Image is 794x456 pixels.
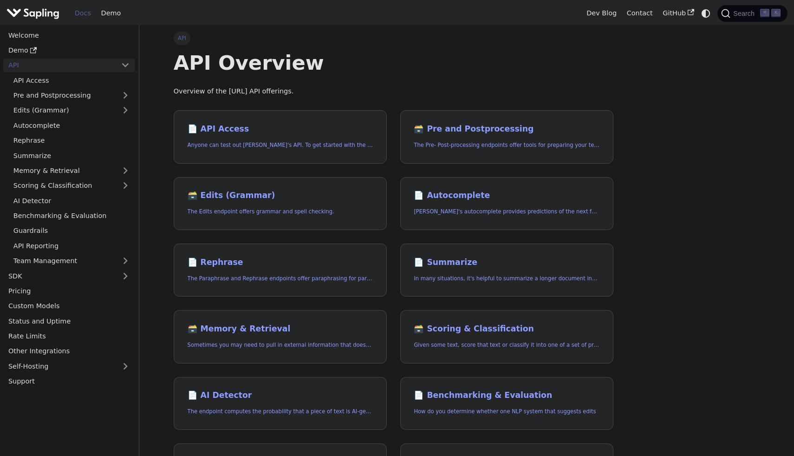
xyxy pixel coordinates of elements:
a: Rate Limits [3,330,135,343]
a: Team Management [8,254,135,268]
a: Edits (Grammar) [8,104,135,117]
span: API [174,32,191,45]
p: How do you determine whether one NLP system that suggests edits [414,407,599,416]
h2: AI Detector [188,390,373,401]
a: 🗃️ Memory & RetrievalSometimes you may need to pull in external information that doesn't fit in t... [174,310,387,363]
h1: API Overview [174,50,613,75]
a: API Access [8,73,135,87]
a: Scoring & Classification [8,179,135,192]
img: Sapling.ai [7,7,59,20]
a: Demo [96,6,126,20]
a: Summarize [8,149,135,162]
kbd: K [771,9,781,17]
a: Docs [70,6,96,20]
a: Self-Hosting [3,359,135,373]
a: GitHub [657,6,699,20]
a: 🗃️ Pre and PostprocessingThe Pre- Post-processing endpoints offer tools for preparing your text d... [400,110,613,164]
a: Guardrails [8,224,135,238]
h2: Memory & Retrieval [188,324,373,334]
h2: Summarize [414,258,599,268]
h2: Scoring & Classification [414,324,599,334]
h2: Benchmarking & Evaluation [414,390,599,401]
p: Sapling's autocomplete provides predictions of the next few characters or words [414,207,599,216]
a: 📄️ Benchmarking & EvaluationHow do you determine whether one NLP system that suggests edits [400,377,613,430]
p: In many situations, it's helpful to summarize a longer document into a shorter, more easily diges... [414,274,599,283]
button: Collapse sidebar category 'API' [116,59,135,72]
a: Rephrase [8,134,135,147]
h2: API Access [188,124,373,134]
p: The Pre- Post-processing endpoints offer tools for preparing your text data for ingestation as we... [414,141,599,150]
a: Demo [3,44,135,57]
a: AI Detector [8,194,135,207]
a: Sapling.ai [7,7,63,20]
p: The Paraphrase and Rephrase endpoints offer paraphrasing for particular styles. [188,274,373,283]
a: Memory & Retrieval [8,164,135,178]
nav: Breadcrumbs [174,32,613,45]
a: SDK [3,269,116,283]
a: Custom Models [3,299,135,313]
a: 📄️ SummarizeIn many situations, it's helpful to summarize a longer document into a shorter, more ... [400,244,613,297]
a: 🗃️ Edits (Grammar)The Edits endpoint offers grammar and spell checking. [174,177,387,231]
button: Expand sidebar category 'SDK' [116,269,135,283]
a: Pricing [3,284,135,298]
a: Other Integrations [3,344,135,358]
a: Benchmarking & Evaluation [8,209,135,223]
span: Search [730,10,760,17]
a: Status and Uptime [3,314,135,328]
a: Dev Blog [581,6,621,20]
h2: Autocomplete [414,191,599,201]
button: Switch between dark and light mode (currently system mode) [699,7,713,20]
kbd: ⌘ [760,9,769,17]
a: 📄️ AI DetectorThe endpoint computes the probability that a piece of text is AI-generated, [174,377,387,430]
p: The endpoint computes the probability that a piece of text is AI-generated, [188,407,373,416]
a: Pre and Postprocessing [8,89,135,102]
a: 📄️ Autocomplete[PERSON_NAME]'s autocomplete provides predictions of the next few characters or words [400,177,613,231]
a: 📄️ RephraseThe Paraphrase and Rephrase endpoints offer paraphrasing for particular styles. [174,244,387,297]
a: Contact [622,6,658,20]
p: Overview of the [URL] API offerings. [174,86,613,97]
a: API Reporting [8,239,135,252]
p: The Edits endpoint offers grammar and spell checking. [188,207,373,216]
button: Search (Command+K) [717,5,787,22]
a: API [3,59,116,72]
a: Support [3,375,135,388]
p: Sometimes you may need to pull in external information that doesn't fit in the context size of an... [188,341,373,350]
a: 🗃️ Scoring & ClassificationGiven some text, score that text or classify it into one of a set of p... [400,310,613,363]
a: Autocomplete [8,119,135,132]
h2: Rephrase [188,258,373,268]
a: 📄️ API AccessAnyone can test out [PERSON_NAME]'s API. To get started with the API, simply: [174,110,387,164]
h2: Pre and Postprocessing [414,124,599,134]
p: Given some text, score that text or classify it into one of a set of pre-specified categories. [414,341,599,350]
p: Anyone can test out Sapling's API. To get started with the API, simply: [188,141,373,150]
a: Welcome [3,28,135,42]
h2: Edits (Grammar) [188,191,373,201]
